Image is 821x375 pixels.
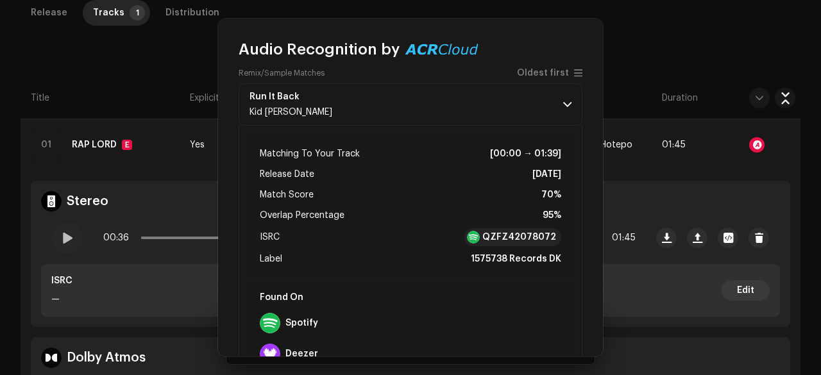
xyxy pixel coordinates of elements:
span: Audio Recognition by [239,39,400,60]
strong: [00:00 → 01:39] [490,146,561,162]
strong: Run It Back [250,92,300,102]
span: Matching To Your Track [260,146,360,162]
strong: QZFZ42078072 [482,231,556,244]
span: Match Score [260,187,314,203]
strong: Deezer [285,349,318,359]
label: Remix/Sample Matches [239,68,325,78]
span: Overlap Percentage [260,208,344,223]
span: Kid Curry [250,108,332,117]
span: Label [260,251,282,267]
strong: 95% [543,208,561,223]
strong: Spotify [285,318,318,328]
span: ISRC [260,229,280,245]
div: Found On [255,287,566,308]
span: Release Date [260,167,314,182]
strong: 70% [541,187,561,203]
strong: 1575738 Records DK [471,251,561,267]
p-accordion-header: Run It BackKid [PERSON_NAME] [239,83,582,126]
strong: [DATE] [532,167,561,182]
span: Run It Back [250,92,332,102]
span: Oldest first [517,69,569,78]
p-togglebutton: Oldest first [517,68,582,78]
